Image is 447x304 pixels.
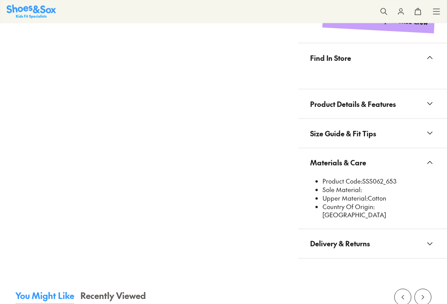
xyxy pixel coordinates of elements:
[298,229,447,258] button: Delivery & Returns
[323,185,362,194] span: Sole Material:
[323,177,363,185] span: Product Code:
[7,5,56,18] img: SNS_Logo_Responsive.svg
[323,177,435,186] li: SSS062_653
[311,122,377,145] span: Size Guide & Fit Tips
[311,46,351,69] span: Find In Store
[323,203,375,211] span: Country Of Origin:
[311,72,435,80] iframe: Find in Store
[298,148,447,177] button: Materials & Care
[7,5,56,18] a: Shoes & Sox
[311,93,396,115] span: Product Details & Features
[311,151,367,174] span: Materials & Care
[298,43,447,72] button: Find In Store
[311,232,370,255] span: Delivery & Returns
[298,119,447,148] button: Size Guide & Fit Tips
[298,89,447,119] button: Product Details & Features
[323,194,435,203] li: Cotton
[323,203,435,220] li: [GEOGRAPHIC_DATA]
[323,194,368,203] span: Upper Material:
